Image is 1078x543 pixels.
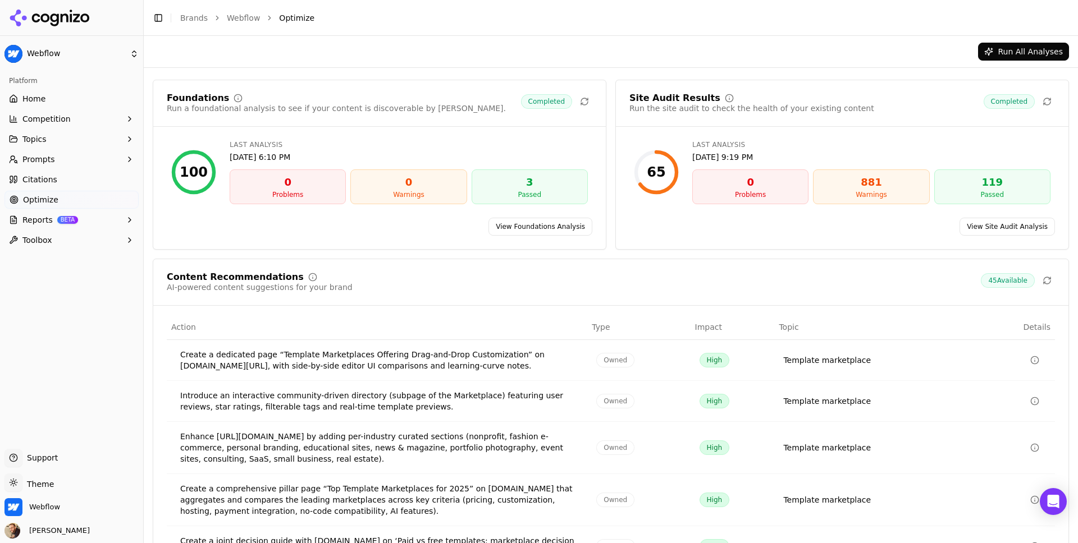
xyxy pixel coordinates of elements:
div: 100 [180,163,208,181]
div: 881 [818,174,924,190]
span: Completed [984,94,1035,109]
span: Optimize [23,194,58,205]
span: Toolbox [22,234,52,246]
div: 0 [697,174,803,190]
span: Home [22,93,45,104]
a: View Foundations Analysis [488,218,592,236]
div: Run the site audit to check the health of your existing content [629,103,874,114]
span: Citations [22,174,57,185]
button: Run All Analyses [978,43,1069,61]
div: Create a comprehensive pillar page “Top Template Marketplaces for 2025” on [DOMAIN_NAME] that agg... [180,483,578,517]
th: Action [167,315,587,340]
th: Topic [774,315,980,340]
button: Toolbox [4,231,139,249]
div: AI-powered content suggestions for your brand [167,282,353,293]
th: Impact [691,315,775,340]
div: [DATE] 9:19 PM [692,151,1050,163]
div: Problems [235,190,341,199]
a: Optimize [4,191,139,209]
span: Action [171,321,196,333]
button: Open organization switcher [4,498,60,516]
span: High [700,353,730,367]
span: Webflow [29,502,60,512]
a: Webflow [227,12,260,24]
div: 119 [939,174,1045,190]
div: Warnings [818,190,924,199]
span: Details [985,321,1050,333]
div: Open Intercom Messenger [1040,488,1067,515]
span: BETA [57,216,78,224]
span: Topic [779,321,798,333]
button: Prompts [4,150,139,168]
span: Topics [22,134,47,145]
span: Reports [22,214,53,226]
a: Home [4,90,139,108]
span: Owned [596,493,634,507]
div: Run a foundational analysis to see if your content is discoverable by [PERSON_NAME]. [167,103,506,114]
span: Owned [596,353,634,367]
th: Type [587,315,690,340]
div: Passed [939,190,1045,199]
div: Passed [477,190,583,199]
span: Webflow [27,49,125,59]
span: Prompts [22,154,55,165]
img: Webflow [4,498,22,516]
img: Brett Domeny [4,523,20,539]
span: High [700,394,730,408]
div: Last Analysis [230,140,588,149]
a: Template marketplace [783,355,871,366]
a: Template marketplace [783,395,871,407]
a: Citations [4,171,139,188]
button: Open user button [4,523,90,539]
div: Site Audit Results [629,94,720,103]
span: Theme [22,480,54,489]
span: Owned [596,440,634,455]
button: Topics [4,130,139,148]
span: Completed [521,94,572,109]
button: ReportsBETA [4,211,139,229]
span: Impact [695,321,722,333]
span: Optimize [279,12,314,24]
span: Owned [596,394,634,408]
a: Brands [180,13,208,22]
div: [DATE] 6:10 PM [230,151,588,163]
span: High [700,493,730,507]
div: Last Analysis [692,140,1050,149]
th: Details [980,315,1055,340]
div: Foundations [167,94,229,103]
div: Introduce an interactive community-driven directory (subpage of the Marketplace) featuring user r... [180,390,578,412]
a: Template marketplace [783,442,871,453]
span: Competition [22,113,71,125]
span: Type [592,321,610,333]
div: Warnings [355,190,462,199]
a: View Site Audit Analysis [960,218,1055,236]
span: 45 Available [981,273,1035,288]
nav: breadcrumb [180,12,1047,24]
span: [PERSON_NAME] [25,526,90,536]
div: Platform [4,72,139,90]
div: 65 [647,163,665,181]
span: High [700,440,730,455]
button: Competition [4,110,139,128]
div: Create a dedicated page “Template Marketplaces Offering Drag-and-Drop Customization” on [DOMAIN_N... [180,349,578,371]
div: 0 [355,174,462,190]
span: Support [22,452,58,463]
a: Template marketplace [783,494,871,505]
div: Enhance [URL][DOMAIN_NAME] by adding per-industry curated sections (nonprofit, fashion e-commerce... [180,431,578,464]
img: Webflow [4,45,22,63]
div: 3 [477,174,583,190]
div: Content Recommendations [167,273,304,282]
div: 0 [235,174,341,190]
div: Problems [697,190,803,199]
